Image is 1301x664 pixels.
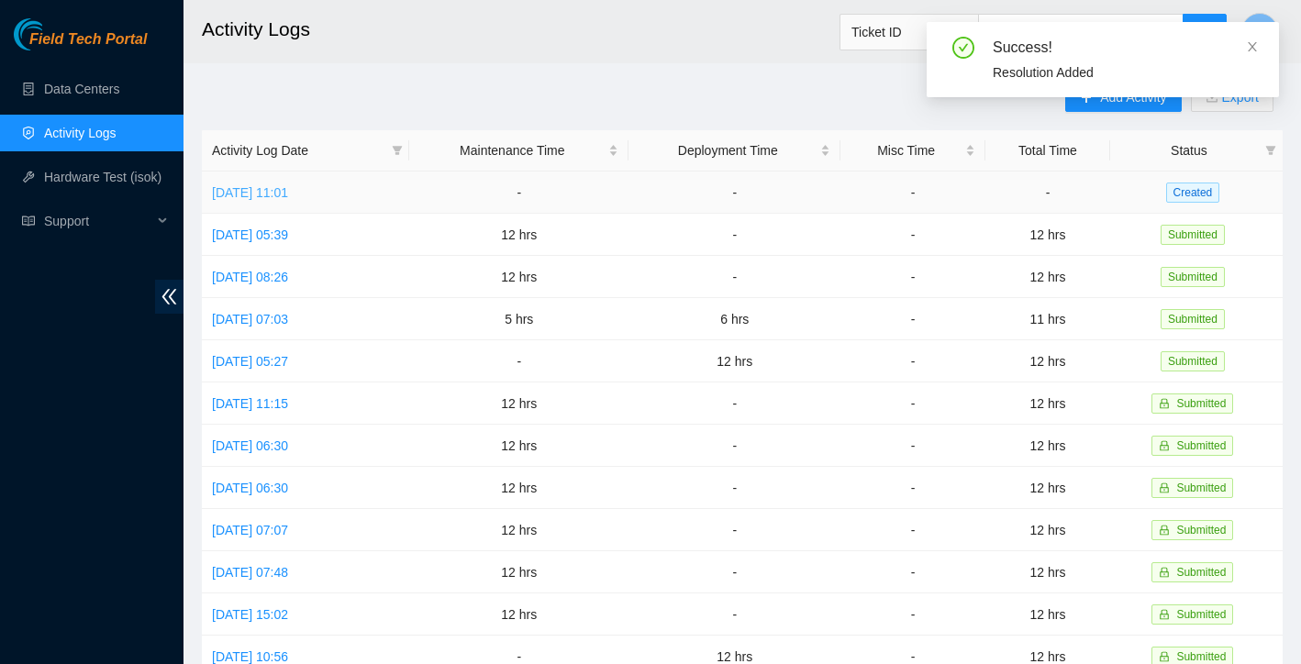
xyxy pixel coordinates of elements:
a: [DATE] 06:30 [212,438,288,453]
span: filter [1265,145,1276,156]
span: read [22,215,35,227]
a: [DATE] 08:26 [212,270,288,284]
td: 5 hrs [409,298,628,340]
td: - [409,340,628,382]
span: Created [1166,183,1220,203]
td: - [840,298,985,340]
a: [DATE] 06:30 [212,481,288,495]
th: Total Time [985,130,1110,172]
td: - [628,256,840,298]
td: - [628,467,840,509]
span: Submitted [1161,309,1225,329]
td: - [628,551,840,593]
td: 11 hrs [985,298,1110,340]
span: lock [1159,651,1170,662]
td: - [628,214,840,256]
span: Submitted [1176,481,1226,494]
td: 12 hrs [409,256,628,298]
td: 12 hrs [628,340,840,382]
td: 12 hrs [409,425,628,467]
a: [DATE] 05:39 [212,227,288,242]
a: Activity Logs [44,126,117,140]
span: Submitted [1161,267,1225,287]
td: - [840,382,985,425]
a: Akamai TechnologiesField Tech Portal [14,33,147,57]
span: Submitted [1161,225,1225,245]
td: 12 hrs [409,382,628,425]
td: - [628,172,840,214]
span: Submitted [1176,608,1226,621]
a: [DATE] 07:07 [212,523,288,537]
span: close [1246,40,1259,53]
span: Status [1120,140,1258,160]
span: Submitted [1176,439,1226,452]
td: 6 hrs [628,298,840,340]
td: - [628,425,840,467]
span: Submitted [1161,351,1225,371]
div: Resolution Added [993,62,1257,83]
td: - [840,467,985,509]
input: Enter text here... [978,14,1184,50]
td: 12 hrs [409,214,628,256]
td: - [840,551,985,593]
span: Submitted [1176,650,1226,663]
span: filter [392,145,403,156]
td: - [840,340,985,382]
td: 12 hrs [409,509,628,551]
td: - [840,425,985,467]
td: - [840,172,985,214]
td: 12 hrs [985,256,1110,298]
a: [DATE] 05:27 [212,354,288,369]
span: double-left [155,280,183,314]
td: 12 hrs [985,382,1110,425]
button: M [1241,13,1278,50]
span: Submitted [1176,566,1226,579]
span: Activity Log Date [212,140,384,160]
div: Success! [993,37,1257,59]
span: Field Tech Portal [29,31,147,49]
a: [DATE] 07:48 [212,565,288,580]
td: 12 hrs [985,509,1110,551]
a: [DATE] 11:01 [212,185,288,200]
a: [DATE] 15:02 [212,607,288,622]
td: 12 hrs [409,593,628,636]
span: Submitted [1176,524,1226,537]
td: 12 hrs [985,551,1110,593]
a: [DATE] 07:03 [212,312,288,326]
td: 12 hrs [985,593,1110,636]
a: [DATE] 11:15 [212,396,288,411]
a: [DATE] 10:56 [212,649,288,664]
td: 12 hrs [985,425,1110,467]
span: M [1253,20,1265,43]
td: 12 hrs [409,551,628,593]
td: - [628,509,840,551]
td: - [409,172,628,214]
img: Akamai Technologies [14,18,93,50]
span: filter [388,137,406,164]
td: - [628,382,840,425]
span: lock [1159,525,1170,536]
a: Hardware Test (isok) [44,170,161,184]
td: - [628,593,840,636]
span: filter [1262,137,1280,164]
td: 12 hrs [985,467,1110,509]
td: - [840,593,985,636]
td: - [985,172,1110,214]
span: lock [1159,398,1170,409]
td: - [840,214,985,256]
span: check-circle [952,37,974,59]
td: - [840,256,985,298]
span: lock [1159,440,1170,451]
a: Data Centers [44,82,119,96]
td: 12 hrs [985,340,1110,382]
span: Support [44,203,152,239]
td: 12 hrs [409,467,628,509]
span: lock [1159,482,1170,493]
span: lock [1159,609,1170,620]
span: Submitted [1176,397,1226,410]
button: search [1183,14,1227,50]
td: - [840,509,985,551]
span: Ticket ID [851,18,967,46]
td: 12 hrs [985,214,1110,256]
span: lock [1159,567,1170,578]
